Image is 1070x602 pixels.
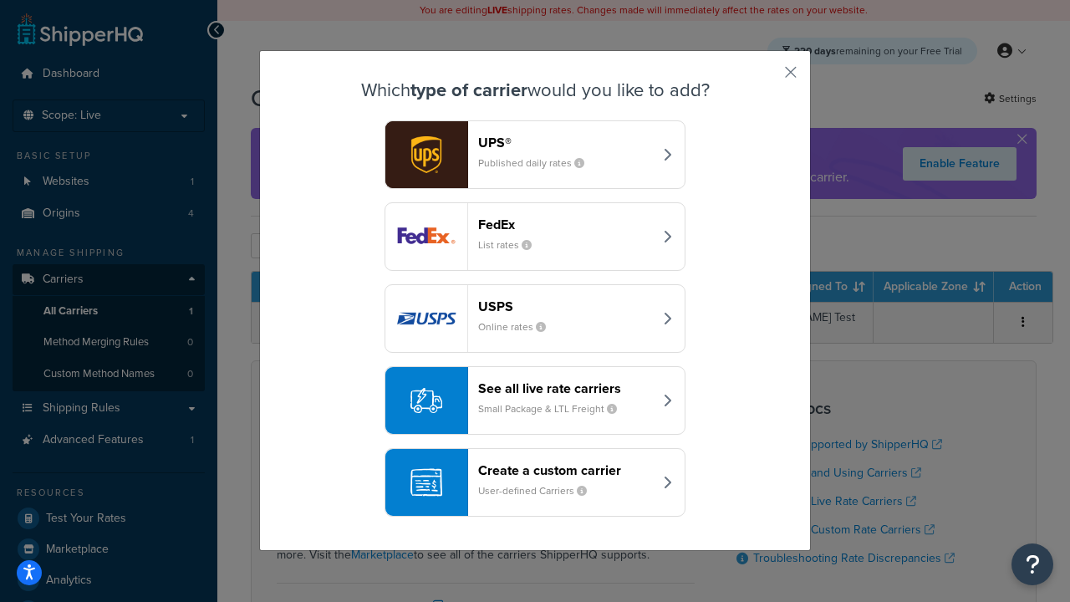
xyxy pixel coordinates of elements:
img: icon-carrier-liverate-becf4550.svg [410,385,442,416]
header: Create a custom carrier [478,462,653,478]
header: USPS [478,298,653,314]
small: Online rates [478,319,559,334]
small: Published daily rates [478,156,598,171]
button: fedEx logoFedExList rates [385,202,685,271]
header: UPS® [478,135,653,150]
img: usps logo [385,285,467,352]
small: User-defined Carriers [478,483,600,498]
button: usps logoUSPSOnline rates [385,284,685,353]
button: See all live rate carriersSmall Package & LTL Freight [385,366,685,435]
button: Create a custom carrierUser-defined Carriers [385,448,685,517]
img: ups logo [385,121,467,188]
small: Small Package & LTL Freight [478,401,630,416]
small: List rates [478,237,545,253]
button: Open Resource Center [1011,543,1053,585]
strong: type of carrier [410,76,527,104]
h3: Which would you like to add? [302,80,768,100]
button: ups logoUPS®Published daily rates [385,120,685,189]
img: icon-carrier-custom-c93b8a24.svg [410,467,442,498]
header: FedEx [478,217,653,232]
img: fedEx logo [385,203,467,270]
header: See all live rate carriers [478,380,653,396]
